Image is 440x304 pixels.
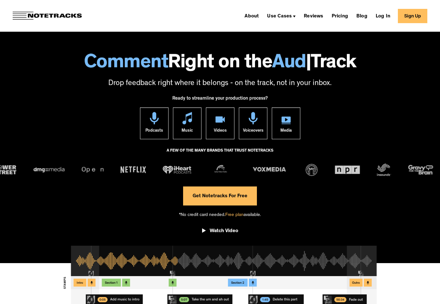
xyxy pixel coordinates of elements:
div: Videos [214,124,226,139]
a: Media [272,107,300,139]
a: Reviews [301,11,326,21]
div: Use Cases [265,11,298,21]
a: Sign Up [398,9,427,23]
div: A FEW OF THE MANY BRANDS THAT TRUST NOTETRACKS [167,146,273,163]
span: Aud [272,54,306,74]
a: About [242,11,261,21]
a: Voiceovers [239,107,267,139]
span: | [306,54,311,74]
div: Podcasts [145,124,163,139]
a: Get Notetracks For Free [183,186,257,205]
div: Voiceovers [243,124,263,139]
div: Media [280,124,292,139]
a: Blog [354,11,370,21]
a: Videos [206,107,234,139]
div: Watch Video [210,228,238,235]
div: *No credit card needed. available. [179,205,261,223]
a: Podcasts [140,107,169,139]
span: Free plan [225,213,244,217]
div: Ready to streamline your production process? [172,92,268,107]
a: Music [173,107,201,139]
a: Pricing [329,11,351,21]
a: open lightbox [202,223,238,241]
a: Log In [373,11,393,21]
h1: Right on the Track [6,54,434,74]
span: Comment [84,54,168,74]
div: Music [182,124,193,139]
p: Drop feedback right where it belongs - on the track, not in your inbox. [6,78,434,89]
div: Use Cases [267,14,292,19]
